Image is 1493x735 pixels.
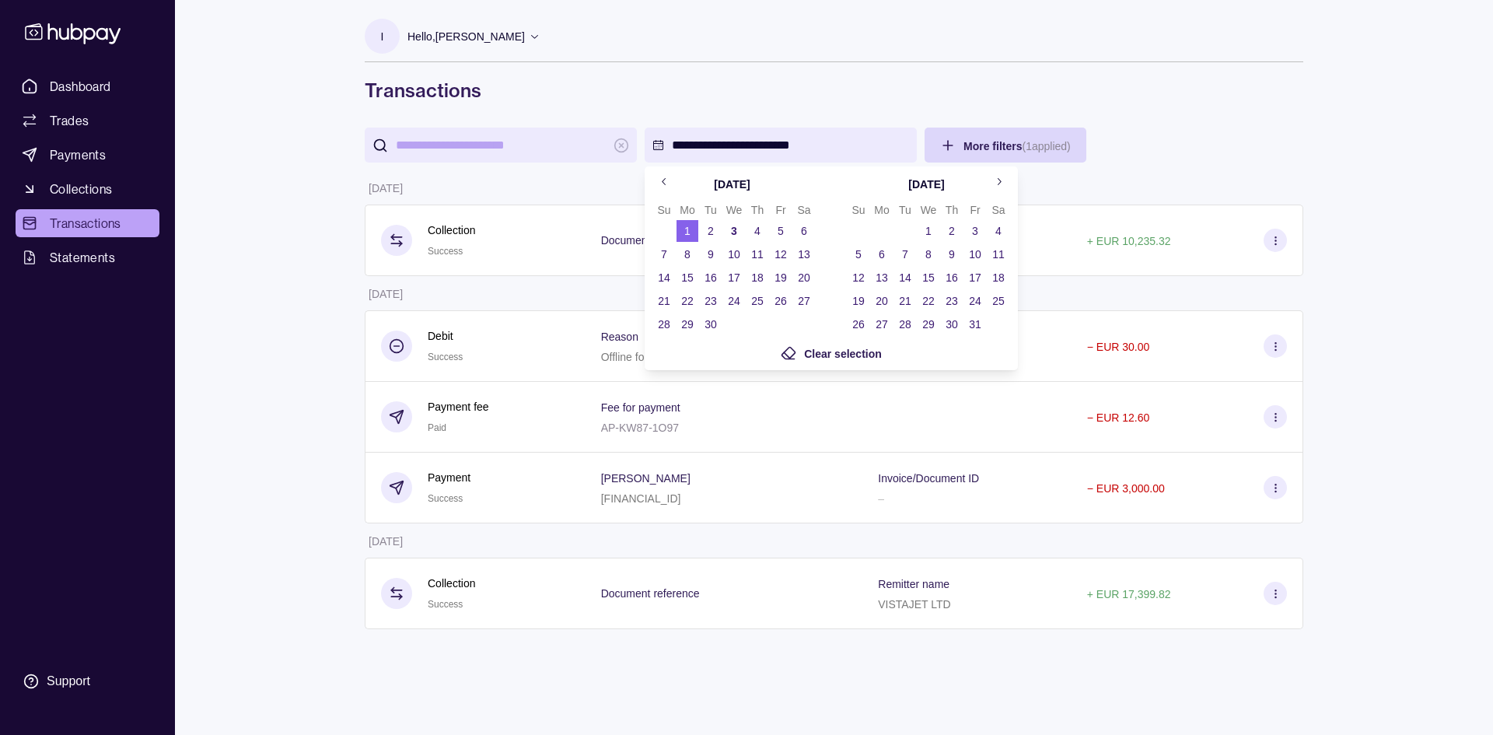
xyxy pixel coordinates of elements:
[793,290,815,312] button: 27
[894,267,916,289] button: 14
[964,290,986,312] button: 24
[893,201,917,219] th: Tuesday
[700,313,722,335] button: 30
[848,313,869,335] button: 26
[918,220,939,242] button: 1
[770,243,792,265] button: 12
[964,267,986,289] button: 17
[918,313,939,335] button: 29
[653,243,675,265] button: 7
[804,348,882,360] span: Clear selection
[848,267,869,289] button: 12
[770,290,792,312] button: 26
[847,201,870,219] th: Sunday
[941,220,963,242] button: 2
[894,313,916,335] button: 28
[793,267,815,289] button: 20
[871,243,893,265] button: 6
[918,267,939,289] button: 15
[723,243,745,265] button: 10
[723,267,745,289] button: 17
[918,290,939,312] button: 22
[723,290,745,312] button: 24
[700,267,722,289] button: 16
[770,267,792,289] button: 19
[714,176,750,193] div: [DATE]
[988,220,1009,242] button: 4
[941,243,963,265] button: 9
[871,290,893,312] button: 20
[746,220,768,242] button: 4
[723,220,745,242] button: 3
[653,267,675,289] button: 14
[746,201,769,219] th: Thursday
[722,201,746,219] th: Wednesday
[918,243,939,265] button: 8
[676,201,699,219] th: Monday
[700,290,722,312] button: 23
[793,243,815,265] button: 13
[677,267,698,289] button: 15
[653,290,675,312] button: 21
[793,220,815,242] button: 6
[988,267,1009,289] button: 18
[964,220,986,242] button: 3
[941,313,963,335] button: 30
[941,267,963,289] button: 16
[652,201,676,219] th: Sunday
[987,201,1010,219] th: Saturday
[769,201,792,219] th: Friday
[700,243,722,265] button: 9
[917,201,940,219] th: Wednesday
[848,290,869,312] button: 19
[963,201,987,219] th: Friday
[652,171,676,194] button: Go to previous month
[699,201,722,219] th: Tuesday
[941,290,963,312] button: 23
[781,344,882,362] button: Clear selection
[894,290,916,312] button: 21
[987,171,1010,194] button: Go to next month
[677,243,698,265] button: 8
[792,201,816,219] th: Saturday
[871,267,893,289] button: 13
[964,243,986,265] button: 10
[677,313,698,335] button: 29
[988,243,1009,265] button: 11
[848,243,869,265] button: 5
[940,201,963,219] th: Thursday
[870,201,893,219] th: Monday
[894,243,916,265] button: 7
[746,290,768,312] button: 25
[988,290,1009,312] button: 25
[700,220,722,242] button: 2
[746,243,768,265] button: 11
[677,220,698,242] button: 1
[677,290,698,312] button: 22
[908,176,944,193] div: [DATE]
[770,220,792,242] button: 5
[746,267,768,289] button: 18
[964,313,986,335] button: 31
[653,313,675,335] button: 28
[871,313,893,335] button: 27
